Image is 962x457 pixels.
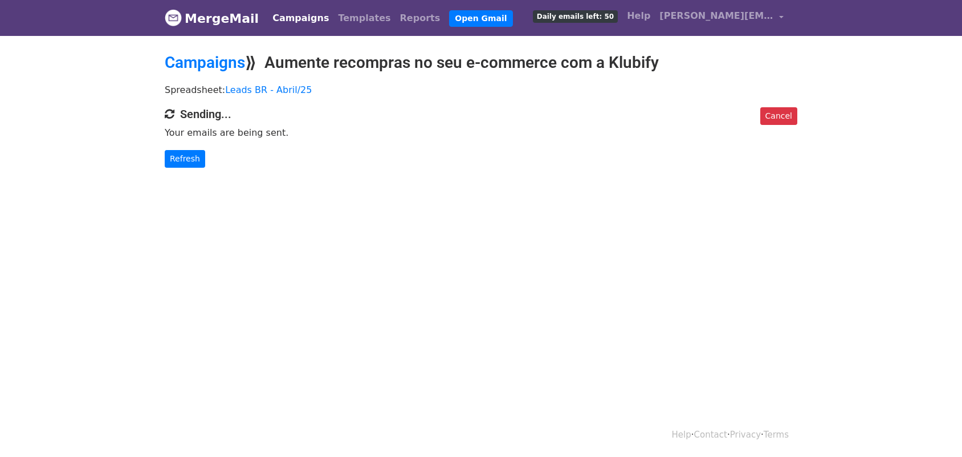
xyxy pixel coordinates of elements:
[449,10,512,27] a: Open Gmail
[165,127,797,139] p: Your emails are being sent.
[622,5,655,27] a: Help
[760,107,797,125] a: Cancel
[333,7,395,30] a: Templates
[165,150,205,168] a: Refresh
[165,53,245,72] a: Campaigns
[533,10,618,23] span: Daily emails left: 50
[165,84,797,96] p: Spreadsheet:
[905,402,962,457] iframe: Chat Widget
[396,7,445,30] a: Reports
[165,6,259,30] a: MergeMail
[165,9,182,26] img: MergeMail logo
[730,430,761,440] a: Privacy
[655,5,788,31] a: [PERSON_NAME][EMAIL_ADDRESS][DOMAIN_NAME]
[165,107,797,121] h4: Sending...
[268,7,333,30] a: Campaigns
[225,84,312,95] a: Leads BR - Abril/25
[672,430,691,440] a: Help
[764,430,789,440] a: Terms
[528,5,622,27] a: Daily emails left: 50
[694,430,727,440] a: Contact
[165,53,797,72] h2: ⟫ Aumente recompras no seu e-commerce com a Klubify
[659,9,773,23] span: [PERSON_NAME][EMAIL_ADDRESS][DOMAIN_NAME]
